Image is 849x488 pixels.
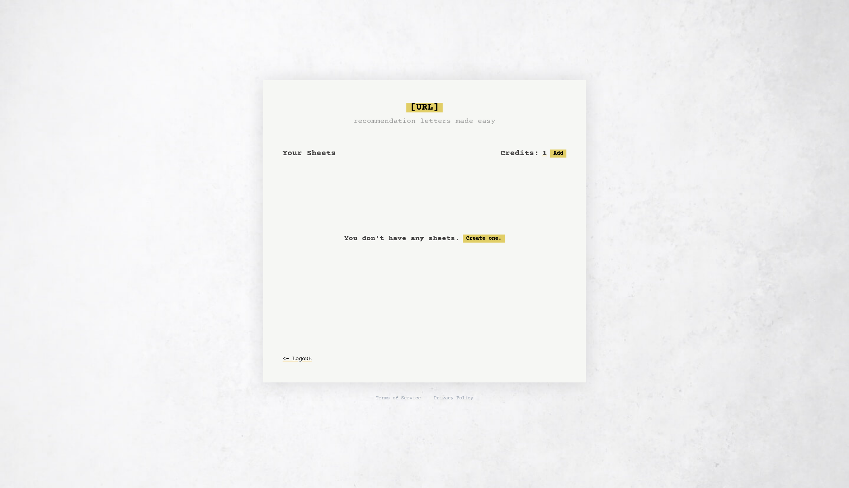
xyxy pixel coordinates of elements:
[344,233,460,244] p: You don't have any sheets.
[406,103,443,112] span: [URL]
[550,150,566,158] button: Add
[283,149,336,158] span: Your Sheets
[354,116,495,127] h3: recommendation letters made easy
[434,395,473,402] a: Privacy Policy
[463,235,505,243] a: Create one.
[542,148,547,159] h2: 1
[376,395,421,402] a: Terms of Service
[283,352,312,366] button: <- Logout
[500,148,539,159] h2: Credits:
